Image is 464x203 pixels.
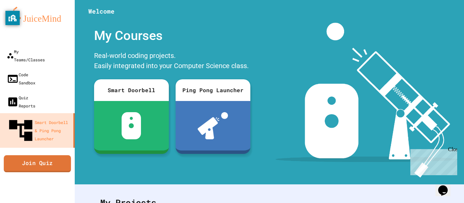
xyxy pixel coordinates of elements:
div: Real-world coding projects. Easily integrated into your Computer Science class. [91,49,254,74]
iframe: chat widget [435,176,457,196]
button: privacy banner [5,11,20,25]
div: Chat with us now!Close [3,3,47,43]
img: banner-image-my-projects.png [275,23,458,178]
img: ppl-with-ball.png [198,112,228,139]
div: Smart Doorbell [94,79,169,101]
div: Ping Pong Launcher [176,79,250,101]
div: Quiz Reports [7,94,35,110]
div: Smart Doorbell & Ping Pong Launcher [7,117,71,144]
div: My Teams/Classes [7,47,45,64]
div: Code Sandbox [7,70,35,87]
iframe: chat widget [408,146,457,175]
img: logo-orange.svg [7,7,68,24]
img: sdb-white.svg [122,112,141,139]
div: My Courses [91,23,254,49]
a: Join Quiz [4,155,71,172]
